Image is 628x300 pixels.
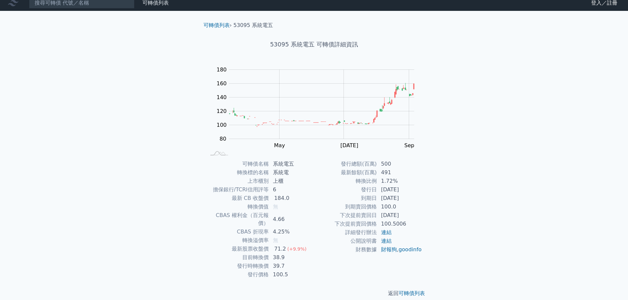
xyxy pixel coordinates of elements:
[314,194,377,203] td: 到期日
[203,21,232,29] li: ›
[381,246,397,253] a: 財報狗
[377,245,422,254] td: ,
[377,194,422,203] td: [DATE]
[314,211,377,220] td: 下次提前賣回日
[314,237,377,245] td: 公開說明書
[217,67,227,73] tspan: 180
[377,211,422,220] td: [DATE]
[381,229,392,235] a: 連結
[206,194,269,203] td: 最新 CB 收盤價
[377,177,422,185] td: 1.72%
[399,290,425,296] a: 可轉債列表
[206,168,269,177] td: 轉換標的名稱
[206,177,269,185] td: 上市櫃別
[269,211,314,228] td: 4.66
[314,160,377,168] td: 發行總額(百萬)
[595,268,628,300] div: 聊天小工具
[273,237,278,243] span: 無
[233,21,273,29] li: 53095 系統電五
[217,122,227,128] tspan: 100
[314,177,377,185] td: 轉換比例
[269,270,314,279] td: 100.5
[273,245,287,253] div: 71.2
[377,185,422,194] td: [DATE]
[203,22,230,28] a: 可轉債列表
[314,245,377,254] td: 財務數據
[206,262,269,270] td: 發行時轉換價
[314,185,377,194] td: 發行日
[377,220,422,228] td: 100.5006
[287,246,306,252] span: (+9.9%)
[206,270,269,279] td: 發行價格
[269,168,314,177] td: 系統電
[198,289,430,297] p: 返回
[314,220,377,228] td: 下次提前賣回價格
[314,168,377,177] td: 最新餘額(百萬)
[206,203,269,211] td: 轉換價值
[377,168,422,177] td: 491
[220,136,226,142] tspan: 80
[206,185,269,194] td: 擔保銀行/TCRI信用評等
[217,94,227,100] tspan: 140
[377,203,422,211] td: 100.0
[213,67,424,162] g: Chart
[595,268,628,300] iframe: Chat Widget
[314,228,377,237] td: 詳細發行辦法
[206,211,269,228] td: CBAS 權利金（百元報價）
[269,253,314,262] td: 38.9
[206,245,269,253] td: 最新股票收盤價
[273,204,278,210] span: 無
[269,177,314,185] td: 上櫃
[399,246,422,253] a: goodinfo
[217,108,227,114] tspan: 120
[404,142,414,149] tspan: Sep
[314,203,377,211] td: 到期賣回價格
[377,160,422,168] td: 500
[206,160,269,168] td: 可轉債名稱
[206,253,269,262] td: 目前轉換價
[217,80,227,87] tspan: 160
[269,160,314,168] td: 系統電五
[269,262,314,270] td: 39.7
[198,40,430,49] h1: 53095 系統電五 可轉債詳細資訊
[206,236,269,245] td: 轉換溢價率
[269,228,314,236] td: 4.25%
[206,228,269,236] td: CBAS 折現率
[341,142,358,149] tspan: [DATE]
[273,194,291,202] div: 184.0
[274,142,285,149] tspan: May
[381,238,392,244] a: 連結
[269,185,314,194] td: 6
